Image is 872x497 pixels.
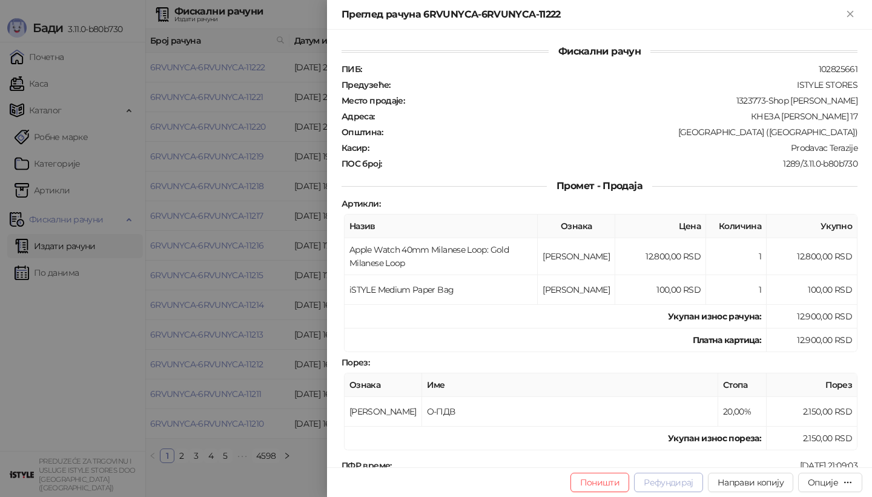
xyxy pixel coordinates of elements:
[406,95,859,106] div: 1323773-Shop [PERSON_NAME]
[668,311,761,322] strong: Укупан износ рачуна :
[706,275,767,305] td: 1
[345,275,538,305] td: iSTYLE Medium Paper Bag
[767,427,857,450] td: 2.150,00 RSD
[706,215,767,238] th: Количина
[345,238,538,275] td: Apple Watch 40mm Milanese Loop: Gold Milanese Loop
[615,238,706,275] td: 12.800,00 RSD
[392,79,859,90] div: ISTYLE STORES
[376,111,859,122] div: КНЕЗА [PERSON_NAME] 17
[342,158,381,169] strong: ПОС број :
[615,275,706,305] td: 100,00 RSD
[798,473,862,492] button: Опције
[634,473,703,492] button: Рефундирај
[345,373,422,397] th: Ознака
[708,473,793,492] button: Направи копију
[767,215,857,238] th: Укупно
[767,373,857,397] th: Порез
[767,238,857,275] td: 12.800,00 RSD
[615,215,706,238] th: Цена
[345,215,538,238] th: Назив
[342,198,380,209] strong: Артикли :
[843,7,857,22] button: Close
[342,111,375,122] strong: Адреса :
[345,397,422,427] td: [PERSON_NAME]
[718,477,784,488] span: Направи копију
[342,95,405,106] strong: Место продаје :
[547,180,652,192] span: Промет - Продаја
[342,142,369,153] strong: Касир :
[383,158,859,169] div: 1289/3.11.0-b80b730
[718,397,767,427] td: 20,00%
[767,305,857,329] td: 12.900,00 RSD
[393,460,859,471] div: [DATE] 21:09:03
[422,397,718,427] td: О-ПДВ
[342,460,392,471] strong: ПФР време :
[549,45,650,57] span: Фискални рачун
[342,79,391,90] strong: Предузеће :
[384,127,859,138] div: [GEOGRAPHIC_DATA] ([GEOGRAPHIC_DATA])
[808,477,838,488] div: Опције
[767,275,857,305] td: 100,00 RSD
[342,7,843,22] div: Преглед рачуна 6RVUNYCA-6RVUNYCA-11222
[342,127,383,138] strong: Општина :
[570,473,630,492] button: Поништи
[706,238,767,275] td: 1
[767,329,857,352] td: 12.900,00 RSD
[370,142,859,153] div: Prodavac Terazije
[363,64,859,75] div: 102825661
[668,433,761,444] strong: Укупан износ пореза:
[342,64,362,75] strong: ПИБ :
[538,275,615,305] td: [PERSON_NAME]
[718,373,767,397] th: Стопа
[693,335,761,345] strong: Платна картица :
[538,238,615,275] td: [PERSON_NAME]
[538,215,615,238] th: Ознака
[422,373,718,397] th: Име
[342,357,369,368] strong: Порез :
[767,397,857,427] td: 2.150,00 RSD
